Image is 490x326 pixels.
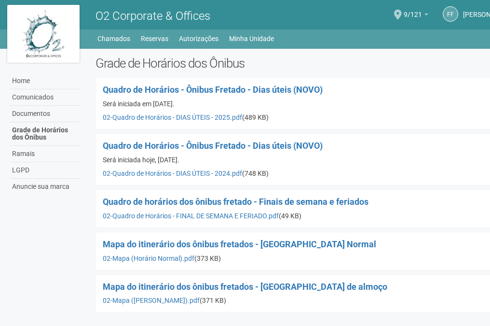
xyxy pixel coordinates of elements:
[7,5,80,63] img: logo.jpg
[103,141,323,151] a: Quadro de Horários - Ônibus Fretado - Dias úteis (NOVO)
[103,212,279,220] a: 02-Quadro de Horários - FINAL DE SEMANA E FERIADO.pdf
[103,239,376,249] a: Mapa do itinerário dos ônibus fretados - [GEOGRAPHIC_DATA] Normal
[103,282,387,292] a: Mapa do itinerário dos ônibus fretados - [GEOGRAPHIC_DATA] de almoço
[404,12,428,20] a: 9/121
[404,1,422,18] span: 9/121
[97,32,130,45] a: Chamados
[179,32,218,45] a: Autorizações
[10,179,81,195] a: Anuncie sua marca
[103,113,242,121] a: 02-Quadro de Horários - DIAS ÚTEIS - 2025.pdf
[10,89,81,106] a: Comunicados
[95,9,210,23] span: O2 Corporate & Offices
[10,106,81,122] a: Documentos
[10,146,81,162] a: Ramais
[443,6,458,22] a: FF
[103,255,194,262] a: 02-Mapa (Horário Normal).pdf
[103,297,200,304] a: 02-Mapa ([PERSON_NAME]).pdf
[10,73,81,89] a: Home
[10,122,81,146] a: Grade de Horários dos Ônibus
[141,32,168,45] a: Reservas
[103,170,242,177] a: 02-Quadro de Horários - DIAS ÚTEIS - 2024.pdf
[229,32,274,45] a: Minha Unidade
[103,197,368,207] a: Quadro de horários dos ônibus fretado - Finais de semana e feriados
[103,85,323,95] a: Quadro de Horários - Ônibus Fretado - Dias úteis (NOVO)
[95,56,412,71] h2: Grade de Horários dos Ônibus
[10,162,81,179] a: LGPD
